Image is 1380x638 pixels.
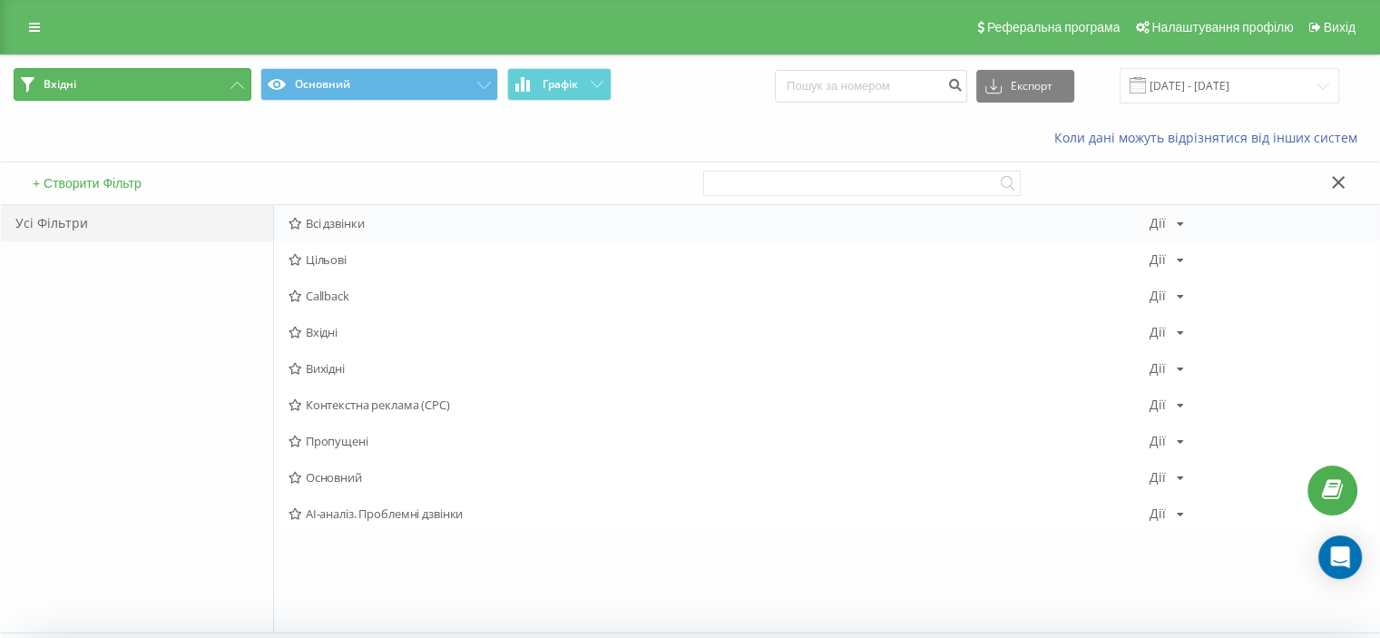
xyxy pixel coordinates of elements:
button: Експорт [976,70,1074,103]
div: Дії [1150,217,1166,230]
span: Всі дзвінки [289,217,1150,230]
span: Цільові [289,253,1150,266]
div: Усі Фільтри [1,205,273,241]
div: Дії [1150,362,1166,375]
span: Налаштування профілю [1151,20,1293,34]
span: AI-аналіз. Проблемні дзвінки [289,507,1150,520]
span: Основний [289,471,1150,484]
span: Callback [289,290,1150,302]
div: Дії [1150,253,1166,266]
button: Графік [507,68,612,101]
div: Дії [1150,507,1166,520]
span: Вихідні [289,362,1150,375]
button: Основний [260,68,498,101]
a: Коли дані можуть відрізнятися вiд інших систем [1054,129,1366,146]
div: Open Intercom Messenger [1318,535,1362,579]
span: Вихід [1324,20,1356,34]
span: Вхідні [289,326,1150,339]
span: Графік [543,78,578,91]
div: Дії [1150,398,1166,411]
div: Дії [1150,471,1166,484]
button: Вхідні [14,68,251,101]
input: Пошук за номером [775,70,967,103]
span: Вхідні [44,77,76,92]
span: Пропущені [289,435,1150,447]
div: Дії [1150,290,1166,302]
div: Дії [1150,435,1166,447]
span: Реферальна програма [987,20,1121,34]
div: Дії [1150,326,1166,339]
button: + Створити Фільтр [27,175,147,191]
span: Контекстна реклама (CPC) [289,398,1150,411]
button: Закрити [1326,174,1352,193]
